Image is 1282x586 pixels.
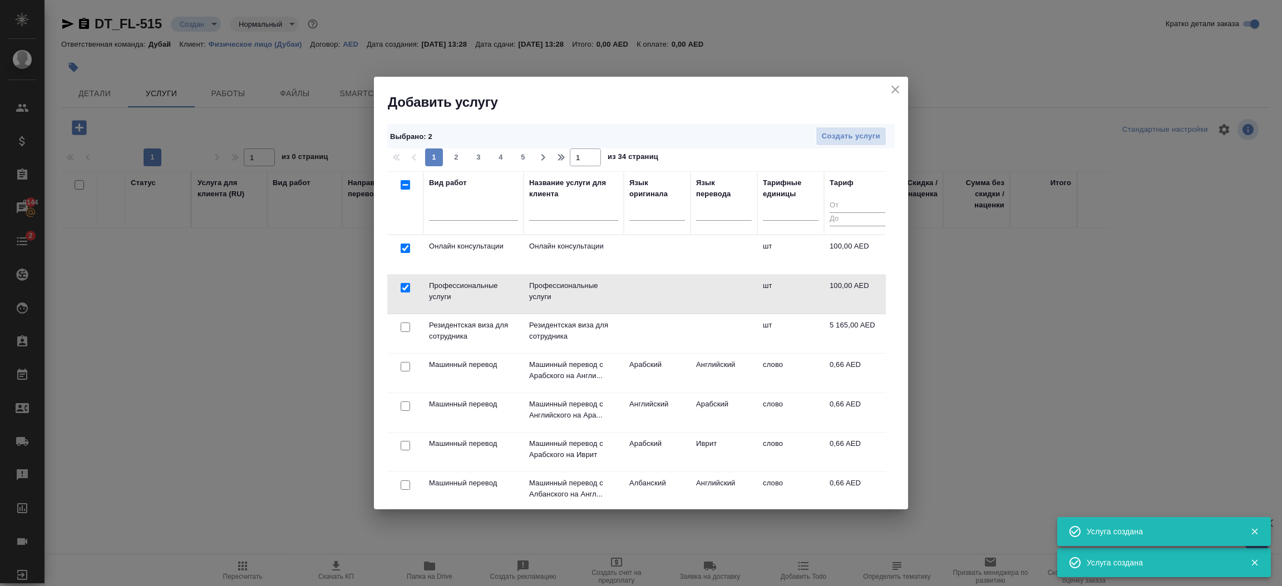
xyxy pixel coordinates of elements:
[608,150,658,166] span: из 34 страниц
[830,199,885,213] input: От
[757,235,824,274] td: шт
[529,359,618,381] p: Машинный перевод с Арабского на Англи...
[624,472,691,511] td: Албанский
[757,314,824,353] td: шт
[824,235,891,274] td: 100,00 AED
[514,148,532,166] button: 5
[470,152,487,163] span: 3
[757,472,824,511] td: слово
[757,354,824,393] td: слово
[429,280,518,302] p: Профессиональные услуги
[816,127,886,146] button: Создать услуги
[429,177,467,188] div: Вид работ
[824,433,891,471] td: 0,66 AED
[824,472,891,511] td: 0,66 AED
[624,433,691,471] td: Арабский
[824,393,891,432] td: 0,66 AED
[822,130,880,143] span: Создать услуги
[824,314,891,353] td: 5 165,00 AED
[529,438,618,460] p: Машинный перевод с Арабского на Иврит
[629,177,685,200] div: Язык оригинала
[390,132,432,141] span: Выбрано : 2
[696,177,752,200] div: Язык перевода
[514,152,532,163] span: 5
[388,93,908,111] h2: Добавить услугу
[691,393,757,432] td: Арабский
[429,399,518,410] p: Машинный перевод
[691,354,757,393] td: Английский
[624,354,691,393] td: Арабский
[1243,558,1266,568] button: Закрыть
[757,393,824,432] td: слово
[1087,526,1234,537] div: Услуга создана
[757,275,824,314] td: шт
[824,275,891,314] td: 100,00 AED
[691,472,757,511] td: Английский
[529,241,618,252] p: Онлайн консультации
[447,152,465,163] span: 2
[691,433,757,471] td: Иврит
[763,177,818,200] div: Тарифные единицы
[429,438,518,449] p: Машинный перевод
[1243,527,1266,537] button: Закрыть
[887,81,904,98] button: close
[429,359,518,370] p: Машинный перевод
[824,354,891,393] td: 0,66 AED
[492,148,510,166] button: 4
[1087,557,1234,568] div: Услуга создана
[470,148,487,166] button: 3
[429,320,518,342] p: Резидентская виза для сотрудника
[529,177,618,200] div: Название услуги для клиента
[529,399,618,421] p: Машинный перевод с Английского на Ара...
[447,148,465,166] button: 2
[492,152,510,163] span: 4
[529,478,618,500] p: Машинный перевод с Албанского на Англ...
[830,177,854,188] div: Тариф
[529,280,618,302] p: Профессиональные услуги
[830,212,885,226] input: До
[757,433,824,471] td: слово
[429,478,518,489] p: Машинный перевод
[624,393,691,432] td: Английский
[529,320,618,342] p: Резидентская виза для сотрудника
[429,241,518,252] p: Онлайн консультации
